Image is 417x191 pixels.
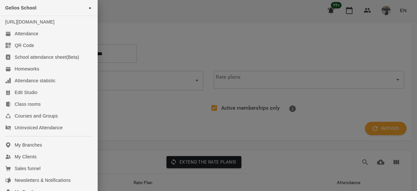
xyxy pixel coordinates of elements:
[15,54,79,60] div: School attendance sheet(Beta)
[15,101,41,107] div: Class rooms
[15,142,42,148] div: My Branches
[15,165,40,172] div: Sales funnel
[15,124,63,131] div: Uninvoiced Attendance
[15,89,37,96] div: Edit Studio
[15,153,36,160] div: My Clients
[89,5,92,10] span: ►
[5,5,36,10] span: Gelios School
[15,113,58,119] div: Courses and Groups
[15,30,38,37] div: Attendance
[15,177,71,183] div: Newsletters & Notifications
[15,66,39,72] div: Homeworks
[5,19,54,24] a: [URL][DOMAIN_NAME]
[15,42,34,49] div: QR Code
[15,77,55,84] div: Attendance statistic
